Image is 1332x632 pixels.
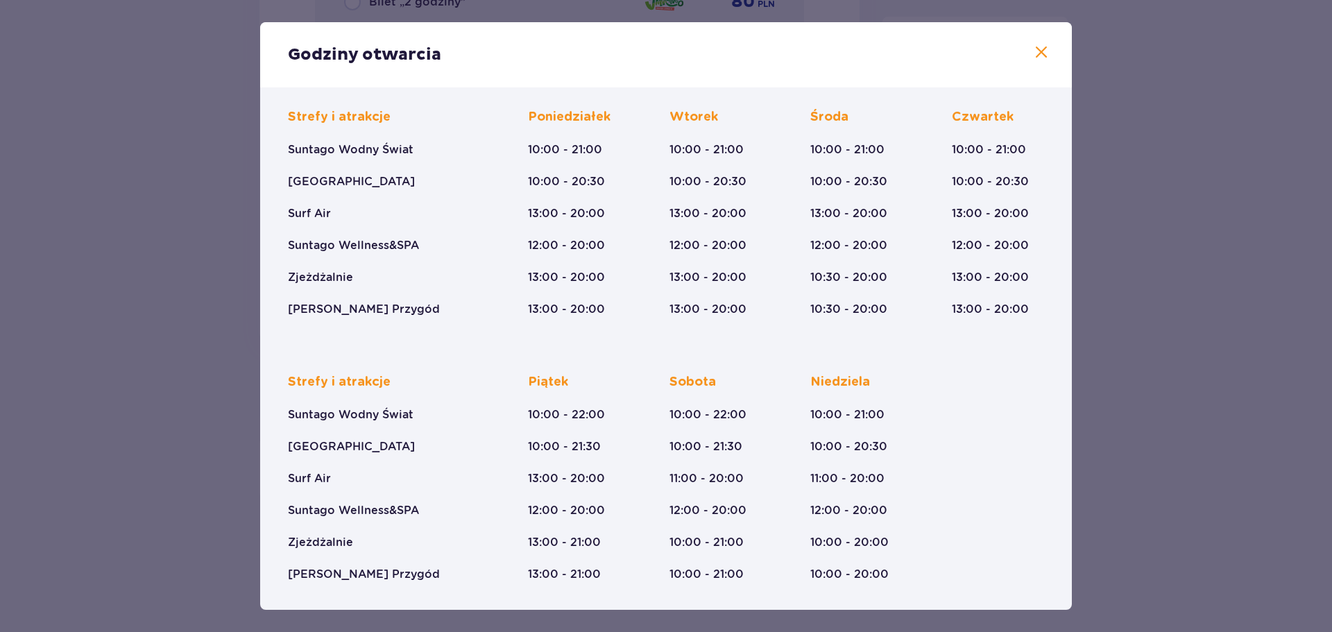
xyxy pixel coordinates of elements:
[288,567,440,582] p: [PERSON_NAME] Przygód
[528,270,605,285] p: 13:00 - 20:00
[528,471,605,486] p: 13:00 - 20:00
[810,567,889,582] p: 10:00 - 20:00
[528,109,610,126] p: Poniedziałek
[288,439,415,454] p: [GEOGRAPHIC_DATA]
[528,503,605,518] p: 12:00 - 20:00
[669,567,744,582] p: 10:00 - 21:00
[669,142,744,157] p: 10:00 - 21:00
[528,535,601,550] p: 13:00 - 21:00
[288,503,419,518] p: Suntago Wellness&SPA
[669,407,746,422] p: 10:00 - 22:00
[288,238,419,253] p: Suntago Wellness&SPA
[288,535,353,550] p: Zjeżdżalnie
[952,206,1029,221] p: 13:00 - 20:00
[810,238,887,253] p: 12:00 - 20:00
[669,270,746,285] p: 13:00 - 20:00
[288,142,413,157] p: Suntago Wodny Świat
[810,535,889,550] p: 10:00 - 20:00
[288,174,415,189] p: [GEOGRAPHIC_DATA]
[669,174,746,189] p: 10:00 - 20:30
[288,471,331,486] p: Surf Air
[669,439,742,454] p: 10:00 - 21:30
[669,302,746,317] p: 13:00 - 20:00
[810,109,848,126] p: Środa
[528,238,605,253] p: 12:00 - 20:00
[810,302,887,317] p: 10:30 - 20:00
[288,270,353,285] p: Zjeżdżalnie
[288,302,440,317] p: [PERSON_NAME] Przygód
[810,270,887,285] p: 10:30 - 20:00
[669,471,744,486] p: 11:00 - 20:00
[288,109,391,126] p: Strefy i atrakcje
[810,407,885,422] p: 10:00 - 21:00
[528,407,605,422] p: 10:00 - 22:00
[288,44,441,65] p: Godziny otwarcia
[528,142,602,157] p: 10:00 - 21:00
[952,302,1029,317] p: 13:00 - 20:00
[528,567,601,582] p: 13:00 - 21:00
[810,206,887,221] p: 13:00 - 20:00
[528,374,568,391] p: Piątek
[810,174,887,189] p: 10:00 - 20:30
[288,374,391,391] p: Strefy i atrakcje
[810,142,885,157] p: 10:00 - 21:00
[952,109,1014,126] p: Czwartek
[810,471,885,486] p: 11:00 - 20:00
[288,407,413,422] p: Suntago Wodny Świat
[952,142,1026,157] p: 10:00 - 21:00
[528,439,601,454] p: 10:00 - 21:30
[669,206,746,221] p: 13:00 - 20:00
[952,270,1029,285] p: 13:00 - 20:00
[952,174,1029,189] p: 10:00 - 20:30
[669,238,746,253] p: 12:00 - 20:00
[288,206,331,221] p: Surf Air
[952,238,1029,253] p: 12:00 - 20:00
[669,374,716,391] p: Sobota
[810,374,870,391] p: Niedziela
[528,206,605,221] p: 13:00 - 20:00
[669,535,744,550] p: 10:00 - 21:00
[528,302,605,317] p: 13:00 - 20:00
[669,503,746,518] p: 12:00 - 20:00
[669,109,718,126] p: Wtorek
[810,439,887,454] p: 10:00 - 20:30
[528,174,605,189] p: 10:00 - 20:30
[810,503,887,518] p: 12:00 - 20:00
